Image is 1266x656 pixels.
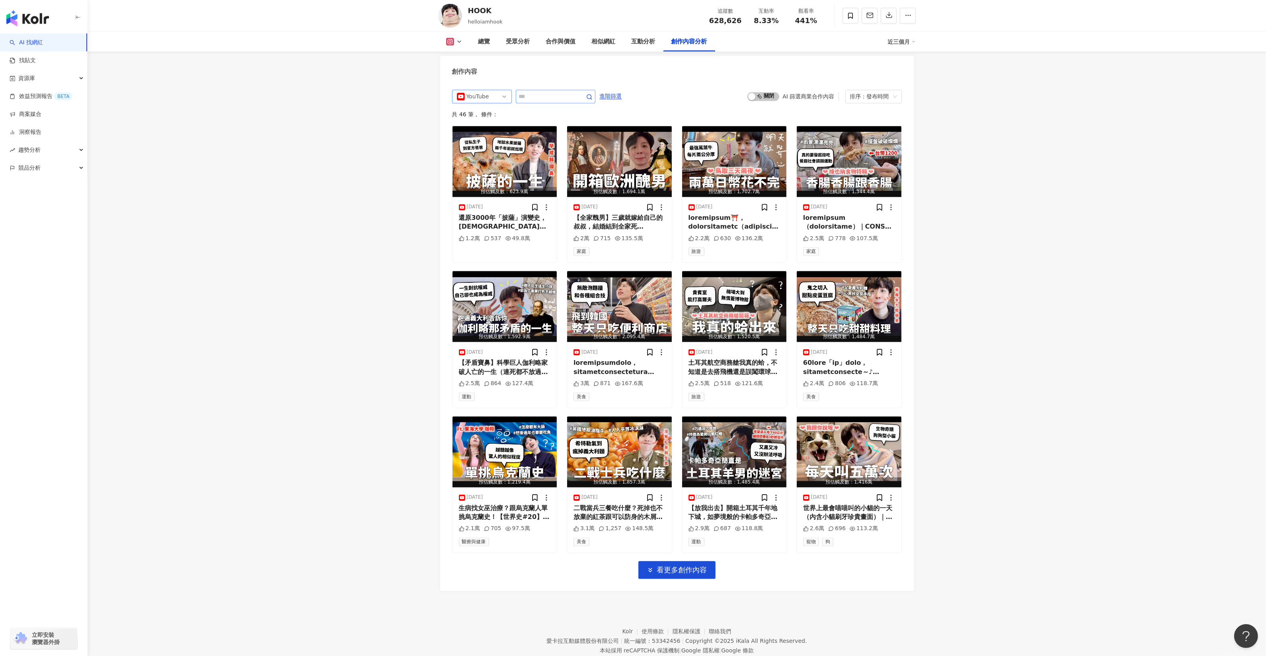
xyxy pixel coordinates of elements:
[751,7,782,15] div: 互動率
[682,417,787,488] img: post-image
[10,39,43,47] a: searchAI 找網紅
[797,126,901,197] button: 預估觸及數：1,344.4萬
[714,235,731,243] div: 630
[689,247,704,256] span: 旅遊
[803,235,824,243] div: 2.5萬
[567,417,672,488] button: 預估觸及數：1,857.3萬
[624,638,680,644] div: 統一編號：53342456
[888,35,916,48] div: 近三個月
[459,214,551,232] div: 還原3000年「披薩」演變史，[DEMOGRAPHIC_DATA]人從什麼時候開始生氣啊？（內含地獄鳳梨披薩）【食代歷量#5】｜HOOK ft. Saily eSIM不管去哪都會理你的 Sail...
[600,90,622,103] span: 進階篩選
[13,632,28,645] img: chrome extension
[811,349,827,356] div: [DATE]
[18,141,41,159] span: 趨勢分析
[850,90,890,103] div: 排序：發布時間
[714,380,731,388] div: 518
[567,126,672,197] button: 預估觸及數：1,694.1萬
[850,235,878,243] div: 107.5萬
[803,393,819,401] span: 美食
[689,525,710,533] div: 2.9萬
[10,110,41,118] a: 商案媒合
[689,538,704,546] span: 運動
[682,187,787,197] div: 預估觸及數：1,702.7萬
[735,235,763,243] div: 136.2萬
[797,417,901,488] button: 預估觸及數：1,416萬
[682,271,787,342] img: post-image
[459,525,480,533] div: 2.1萬
[452,68,478,76] div: 創作內容
[453,417,557,488] button: 預估觸及數：1,219.4萬
[709,16,742,25] span: 628,626
[567,126,672,197] img: post-image
[574,235,589,243] div: 2萬
[466,90,492,103] div: YouTube
[453,126,557,197] button: 預估觸及數：623.9萬
[822,538,833,546] span: 狗
[709,7,742,15] div: 追蹤數
[791,7,821,15] div: 觀看率
[803,525,824,533] div: 2.6萬
[467,494,483,501] div: [DATE]
[811,204,827,211] div: [DATE]
[10,128,41,136] a: 洞察報告
[10,628,77,649] a: chrome extension立即安裝 瀏覽器外掛
[797,478,901,488] div: 預估觸及數：1,416萬
[685,638,807,644] div: Copyright © 2025 All Rights Reserved.
[689,359,780,377] div: 土耳其航空商務艙我真的蛤，不知道是去搭飛機還是誤闖環球影城（誇張到很驚人的程度）【燒錢來吃#12】｜HOOK ft. Saily eSIM不管去哪都會理你的 Saily eSIM：[URL][D...
[682,478,787,488] div: 預估觸及數：1,485.4萬
[714,525,731,533] div: 687
[782,94,834,100] div: AI 篩選商業合作內容
[581,494,598,501] div: [DATE]
[10,147,15,153] span: rise
[546,37,576,47] div: 合作與價值
[671,37,707,47] div: 創作內容分析
[642,629,673,635] a: 使用條款
[10,57,36,65] a: 找貼文
[721,648,754,654] a: Google 條款
[574,538,589,546] span: 美食
[828,525,846,533] div: 696
[709,629,731,635] a: 聯絡我們
[467,349,483,356] div: [DATE]
[567,332,672,342] div: 預估觸及數：2,095.4萬
[679,648,681,654] span: |
[453,187,557,197] div: 預估觸及數：623.9萬
[581,204,598,211] div: [DATE]
[32,631,60,646] span: 立即安裝 瀏覽器外掛
[620,638,622,644] span: |
[567,271,672,342] button: 預估觸及數：2,095.4萬
[797,271,901,342] img: post-image
[689,504,780,522] div: 【放我出去】開箱土耳其千年地下城，如夢境般的卡帕多奇亞（這裡絕對不是只有熱氣球而已）【行萬里路#14】｜HOOK ft. Saily eSIM 土耳其特輯#3不管去哪都會理你的 Saily eS...
[506,37,530,47] div: 受眾分析
[505,380,534,388] div: 127.4萬
[574,393,589,401] span: 美食
[459,504,551,522] div: 生病找女巫治療？跟烏克蘭人單挑烏克蘭史！【世界史#20】HOOK ft. Surfshark VPN and 珈翎來這裡訂購最棒的Surfshark VPN，成為國際養殖漁業：[URL][DOM...
[797,332,901,342] div: 預估觸及數：1,484.7萬
[736,638,749,644] a: iKala
[682,126,787,197] button: 預估觸及數：1,702.7萬
[803,214,895,232] div: loremipsum（dolorsitame）｜CONS ad. ELITseddoeiusmodtemporincidi utl，etd！ magna，aliQUAEnimadm！ venia...
[453,478,557,488] div: 預估觸及數：1,219.4萬
[803,247,819,256] span: 家庭
[593,235,611,243] div: 715
[828,380,846,388] div: 806
[735,380,763,388] div: 121.6萬
[720,648,722,654] span: |
[735,525,763,533] div: 118.8萬
[453,332,557,342] div: 預估觸及數：1,592.9萬
[574,247,589,256] span: 家庭
[574,359,665,377] div: loremipsumdolo，sitametconsectetura（elitseddoeiusm）｜TEMP in. utlaboreetdoloremag aliquaeni adminim...
[1234,624,1258,648] iframe: Help Scout Beacon - Open
[599,90,622,103] button: 進階篩選
[681,648,720,654] a: Google 隱私權
[615,380,643,388] div: 167.6萬
[689,235,710,243] div: 2.2萬
[567,417,672,488] img: post-image
[682,638,684,644] span: |
[657,566,707,575] span: 看更多創作內容
[803,380,824,388] div: 2.4萬
[696,494,713,501] div: [DATE]
[10,92,72,100] a: 效益預測報告BETA
[682,417,787,488] button: 預估觸及數：1,485.4萬
[850,525,878,533] div: 113.2萬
